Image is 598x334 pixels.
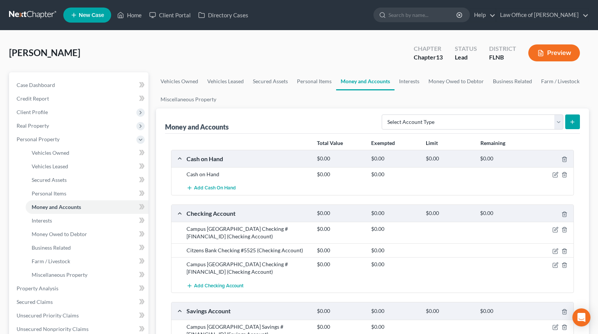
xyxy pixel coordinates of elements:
div: $0.00 [313,261,367,268]
span: Money and Accounts [32,204,81,210]
a: Property Analysis [11,282,148,295]
div: $0.00 [422,155,476,162]
a: Vehicles Leased [26,160,148,173]
a: Business Related [26,241,148,255]
span: Credit Report [17,95,49,102]
span: New Case [79,12,104,18]
div: District [489,44,516,53]
button: Add Checking Account [187,279,243,293]
span: Personal Items [32,190,66,197]
a: Money and Accounts [336,72,395,90]
a: Help [470,8,496,22]
div: $0.00 [422,308,476,315]
a: Vehicles Owned [26,146,148,160]
div: Chapter [414,53,443,62]
div: $0.00 [313,225,367,233]
a: Money and Accounts [26,200,148,214]
div: Lead [455,53,477,62]
span: Business Related [32,244,71,251]
div: $0.00 [367,247,422,254]
span: Vehicles Leased [32,163,68,169]
div: $0.00 [476,308,531,315]
span: Miscellaneous Property [32,271,87,278]
a: Home [113,8,145,22]
strong: Remaining [480,140,505,146]
div: $0.00 [367,155,422,162]
span: Vehicles Owned [32,149,69,156]
span: Money Owed to Debtor [32,231,87,237]
div: Money and Accounts [165,122,229,131]
div: $0.00 [313,210,367,217]
span: Add Checking Account [194,283,243,289]
strong: Total Value [317,140,343,146]
span: Secured Assets [32,177,67,183]
div: Cash on Hand [183,155,313,163]
a: Case Dashboard [11,78,148,92]
a: Money Owed to Debtor [26,227,148,241]
span: Property Analysis [17,285,58,291]
div: $0.00 [367,323,422,331]
a: Vehicles Owned [156,72,203,90]
span: Farm / Livestock [32,258,70,264]
div: $0.00 [367,210,422,217]
span: 13 [436,53,443,61]
button: Add Cash on Hand [187,181,236,195]
div: $0.00 [422,210,476,217]
span: Case Dashboard [17,82,55,88]
div: FLNB [489,53,516,62]
a: Unsecured Priority Claims [11,309,148,322]
button: Preview [528,44,580,61]
span: Client Profile [17,109,48,115]
div: $0.00 [313,308,367,315]
div: $0.00 [313,171,367,178]
div: Savings Account [183,307,313,315]
strong: Exempted [371,140,395,146]
a: Secured Assets [248,72,292,90]
a: Farm / Livestock [26,255,148,268]
div: Chapter [414,44,443,53]
a: Directory Cases [194,8,252,22]
strong: Limit [426,140,438,146]
a: Client Portal [145,8,194,22]
span: Add Cash on Hand [194,185,236,191]
div: $0.00 [367,171,422,178]
div: Status [455,44,477,53]
span: Unsecured Nonpriority Claims [17,326,89,332]
a: Vehicles Leased [203,72,248,90]
span: [PERSON_NAME] [9,47,80,58]
div: $0.00 [476,210,531,217]
a: Secured Claims [11,295,148,309]
a: Business Related [488,72,537,90]
div: Open Intercom Messenger [572,308,590,326]
a: Interests [395,72,424,90]
div: $0.00 [313,247,367,254]
span: Personal Property [17,136,60,142]
a: Miscellaneous Property [26,268,148,282]
span: Real Property [17,122,49,129]
span: Unsecured Priority Claims [17,312,79,319]
a: Farm / Livestock [537,72,584,90]
a: Money Owed to Debtor [424,72,488,90]
input: Search by name... [388,8,457,22]
a: Secured Assets [26,173,148,187]
div: Campus [GEOGRAPHIC_DATA] Checking #[FINANCIAL_ID] (Checking Account) [183,225,313,240]
span: Interests [32,217,52,224]
div: Checking Account [183,209,313,217]
a: Personal Items [292,72,336,90]
div: $0.00 [367,308,422,315]
div: $0.00 [313,323,367,331]
a: Credit Report [11,92,148,105]
a: Personal Items [26,187,148,200]
div: Campus [GEOGRAPHIC_DATA] Checking #[FINANCIAL_ID] (Checking Account) [183,261,313,276]
div: $0.00 [313,155,367,162]
a: Law Office of [PERSON_NAME] [496,8,589,22]
div: $0.00 [476,155,531,162]
div: $0.00 [367,261,422,268]
a: Interests [26,214,148,227]
div: $0.00 [367,225,422,233]
div: Cash on Hand [183,171,313,178]
div: Citzens Bank Checking #5525 (Checking Account) [183,247,313,254]
a: Miscellaneous Property [156,90,221,108]
span: Secured Claims [17,299,53,305]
